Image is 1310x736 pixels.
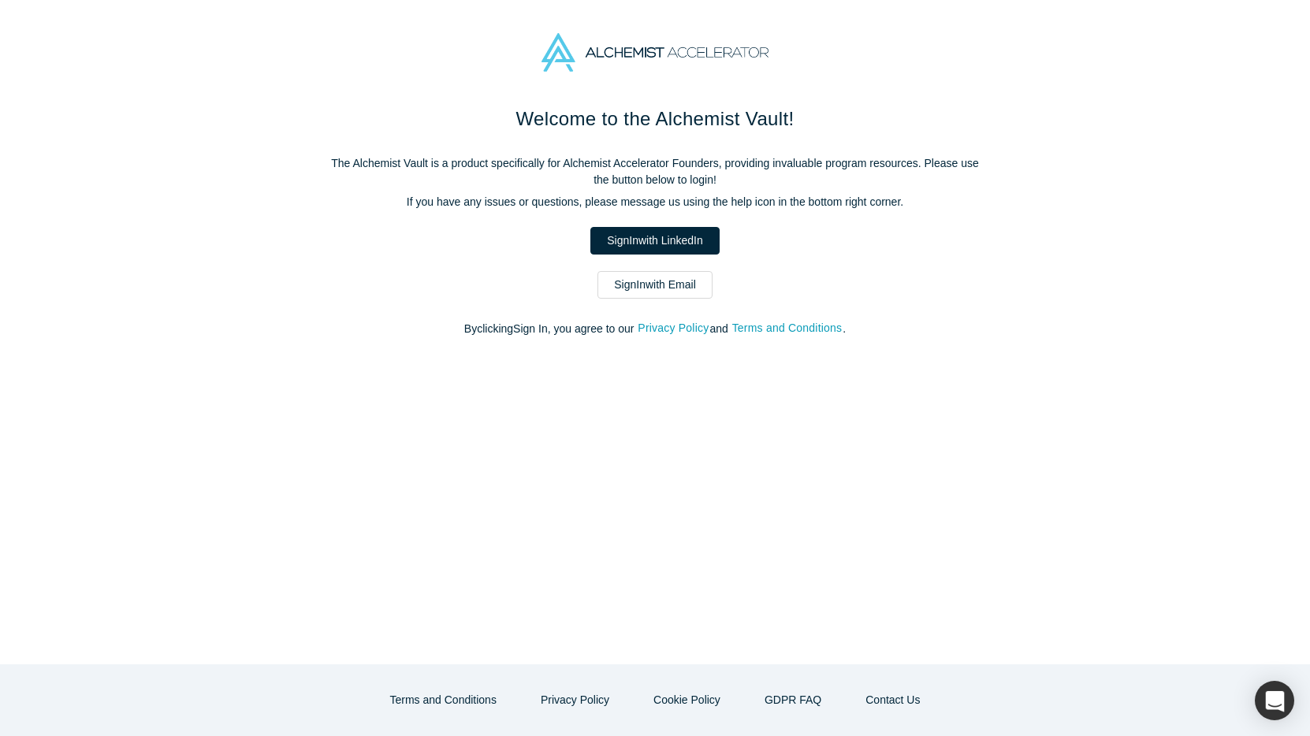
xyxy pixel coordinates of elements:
p: If you have any issues or questions, please message us using the help icon in the bottom right co... [324,194,986,210]
a: SignInwith Email [597,271,713,299]
p: The Alchemist Vault is a product specifically for Alchemist Accelerator Founders, providing inval... [324,155,986,188]
button: Cookie Policy [637,686,737,714]
button: Terms and Conditions [374,686,513,714]
a: GDPR FAQ [748,686,838,714]
img: Alchemist Accelerator Logo [541,33,769,72]
button: Privacy Policy [524,686,626,714]
button: Privacy Policy [637,319,709,337]
button: Terms and Conditions [731,319,843,337]
a: Contact Us [849,686,936,714]
h1: Welcome to the Alchemist Vault! [324,105,986,133]
p: By clicking Sign In , you agree to our and . [324,321,986,337]
a: SignInwith LinkedIn [590,227,719,255]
